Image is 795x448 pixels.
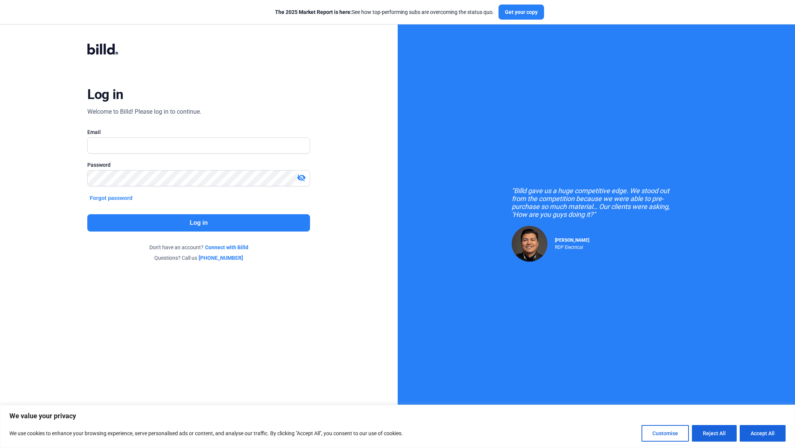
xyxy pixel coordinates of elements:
mat-icon: visibility_off [297,173,306,182]
div: Don't have an account? [87,244,310,251]
span: [PERSON_NAME] [555,238,589,243]
div: Email [87,128,310,136]
p: We value your privacy [9,411,786,421]
p: We use cookies to enhance your browsing experience, serve personalised ads or content, and analys... [9,429,403,438]
a: [PHONE_NUMBER] [199,254,243,262]
div: Password [87,161,310,169]
div: Log in [87,86,123,103]
button: Get your copy [499,5,544,20]
div: Questions? Call us [87,254,310,262]
span: The 2025 Market Report is here: [275,9,352,15]
div: "Billd gave us a huge competitive edge. We stood out from the competition because we were able to... [512,187,681,218]
button: Accept All [740,425,786,442]
div: RDP Electrical [555,243,589,250]
a: Connect with Billd [205,244,248,251]
button: Log in [87,214,310,232]
img: Raul Pacheco [512,226,547,262]
div: Welcome to Billd! Please log in to continue. [87,107,201,116]
button: Reject All [692,425,737,442]
button: Customise [641,425,689,442]
button: Forgot password [87,194,135,202]
div: See how top-performing subs are overcoming the status quo. [275,8,494,16]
